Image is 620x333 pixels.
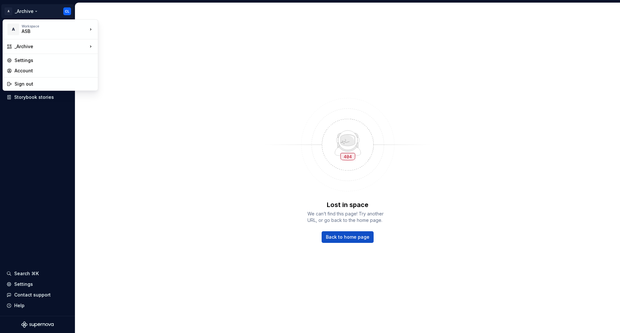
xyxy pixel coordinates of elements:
div: Workspace [22,24,88,28]
div: Sign out [15,81,94,87]
div: Settings [15,57,94,64]
div: Account [15,68,94,74]
div: ASB [22,28,77,35]
div: A [7,24,19,35]
div: _Archive [15,43,88,50]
